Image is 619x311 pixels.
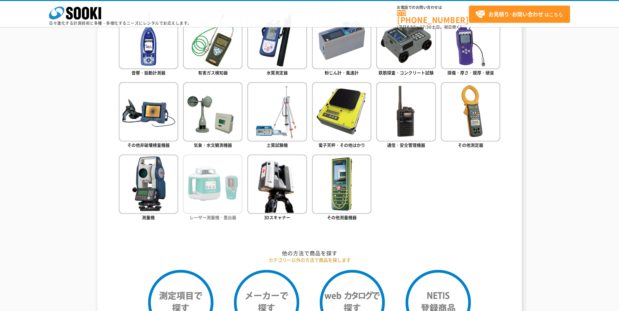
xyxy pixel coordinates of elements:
span: 3Dスキャナー [264,214,290,220]
span: 水質測定器 [267,69,288,76]
span: 通信・安全管理機器 [387,142,425,148]
span: お電話でのお問い合わせは [397,6,469,9]
p: カテゴリー以外の方法で商品を探します [119,257,501,263]
span: 有害ガス検知器 [198,69,228,76]
span: その他測量機器 [327,214,357,220]
a: お見積り･お問い合わせはこちら [469,6,570,23]
span: 探傷・厚さ・膜厚・硬度 [447,69,494,76]
a: 有害ガス検知器 [183,9,242,77]
a: 水質測定器 [247,9,307,77]
a: その他測定器 [441,82,500,150]
img: 土質試験機 [247,82,307,141]
a: 気象・水文観測機器 [183,82,242,150]
img: その他測量機器 [312,155,371,214]
span: 気象・水文観測機器 [194,142,232,148]
img: 水質測定器 [247,9,307,69]
img: その他測定器 [441,82,500,141]
span: はこちら [475,9,563,19]
img: 通信・安全管理機器 [376,82,436,141]
img: 音響・振動計測器 [119,9,178,69]
span: 粉じん計・風速計 [325,69,359,76]
a: その他測量機器 [312,155,371,222]
img: その他非破壊検査機器 [119,82,178,141]
span: (平日 ～ 土日、祝日除く) [397,24,462,30]
img: 3Dスキャナー [247,155,307,214]
a: レーザー測量機・墨出器 [183,155,242,222]
a: 鉄筋探査・コンクリート試験 [376,9,436,77]
span: 8:50 [407,24,416,30]
a: その他非破壊検査機器 [119,82,178,150]
img: 電子天秤・その他はかり [312,82,371,141]
p: 日々進化する計測技術と多種・多様化するニーズにレンタルでお応えします。 [49,21,192,25]
span: 測量機 [142,214,155,220]
h2: 他の方法で商品を探す [119,250,501,257]
span: 17:30 [420,24,432,30]
img: 有害ガス検知器 [183,9,242,69]
a: [PHONE_NUMBER] [397,10,469,23]
span: レーザー測量機・墨出器 [190,214,236,220]
a: 通信・安全管理機器 [376,82,436,150]
span: 音響・振動計測器 [132,69,165,76]
a: 3Dスキャナー [247,155,307,222]
a: 音響・振動計測器 [119,9,178,77]
strong: お見積り･お問い合わせ [488,10,543,18]
a: 土質試験機 [247,82,307,150]
a: 測量機 [119,155,178,222]
img: レーザー測量機・墨出器 [183,155,242,214]
a: 探傷・厚さ・膜厚・硬度 [441,9,500,77]
a: 電子天秤・その他はかり [312,82,371,150]
a: 粉じん計・風速計 [312,9,371,77]
span: その他非破壊検査機器 [127,142,170,148]
span: 鉄筋探査・コンクリート試験 [379,69,434,76]
span: 電子天秤・その他はかり [318,142,365,148]
img: 気象・水文観測機器 [183,82,242,141]
img: 粉じん計・風速計 [312,9,371,69]
span: 土質試験機 [267,142,288,148]
img: 測量機 [119,155,178,214]
img: 探傷・厚さ・膜厚・硬度 [441,9,500,69]
span: その他測定器 [458,142,483,148]
img: 鉄筋探査・コンクリート試験 [376,9,436,69]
